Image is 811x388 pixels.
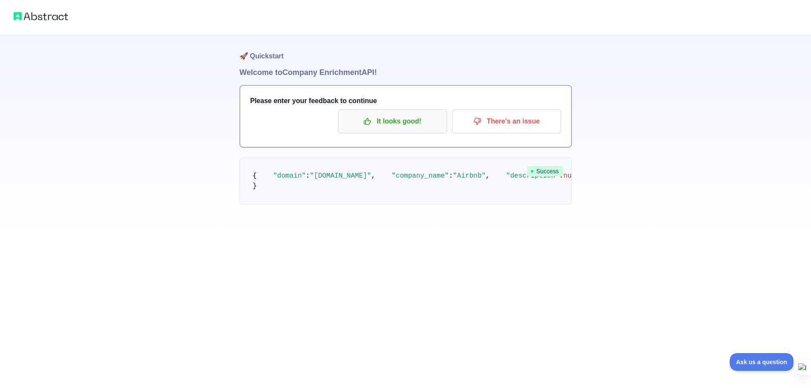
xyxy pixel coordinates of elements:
[240,66,572,78] h1: Welcome to Company Enrichment API!
[449,172,453,180] span: :
[253,172,257,180] span: {
[344,114,441,129] p: It looks good!
[371,172,375,180] span: ,
[310,172,371,180] span: "[DOMAIN_NAME]"
[452,109,561,133] button: There's an issue
[306,172,310,180] span: :
[14,10,68,22] img: Abstract logo
[240,34,572,66] h1: 🚀 Quickstart
[250,96,561,106] h3: Please enter your feedback to continue
[486,172,490,180] span: ,
[563,172,579,180] span: null
[730,353,794,371] iframe: Toggle Customer Support
[459,114,555,129] p: There's an issue
[527,166,563,176] span: Success
[506,172,559,180] span: "description"
[392,172,449,180] span: "company_name"
[338,109,447,133] button: It looks good!
[273,172,306,180] span: "domain"
[453,172,486,180] span: "Airbnb"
